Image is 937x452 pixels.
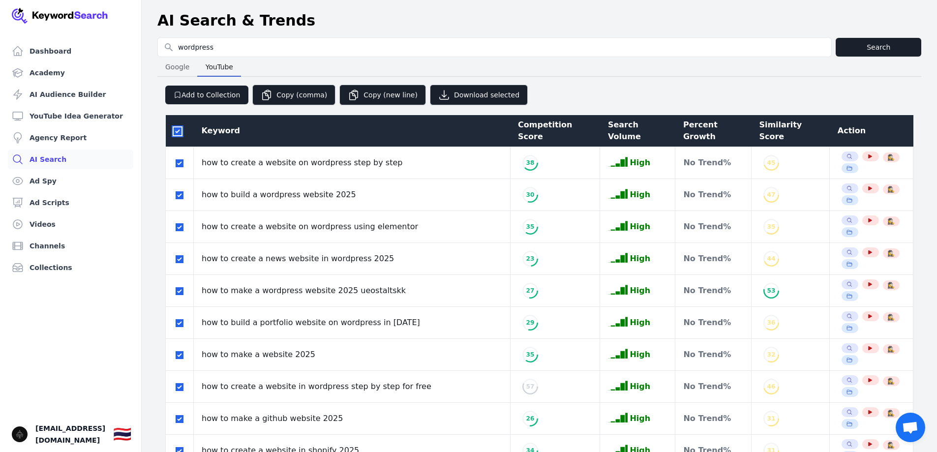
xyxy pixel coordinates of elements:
button: 🕵️‍♀️ [887,281,895,289]
h1: AI Search & Trends [157,12,315,30]
span: 🕵️‍♀️ [887,153,895,161]
div: No Trend % [683,157,743,169]
button: Download selected [430,85,528,105]
p: High [630,189,650,201]
td: how to create a website in wordpress step by step for free [194,371,511,403]
span: 🕵️‍♀️ [887,313,895,321]
span: 🕵️‍♀️ [887,345,895,353]
a: Ad Scripts [8,193,133,212]
a: Channels [8,236,133,256]
button: 🕵️‍♀️ [887,409,895,417]
a: Dashboard [8,41,133,61]
p: High [630,317,650,329]
button: Copy (new line) [339,85,426,105]
a: Collections [8,258,133,277]
span: 🕵️‍♀️ [887,217,895,225]
td: how to make a website 2025 [194,339,511,371]
span: 🕵️‍♀️ [887,409,895,417]
span: Google [161,60,193,74]
td: how to create a news website in wordpress 2025 [194,243,511,275]
button: Add to Collection [165,86,248,104]
button: 🕵️‍♀️ [887,313,895,321]
div: No Trend % [683,253,743,265]
span: 🕵️‍♀️ [887,377,895,385]
a: Open chat [896,413,925,442]
a: Academy [8,63,133,83]
div: Keyword [202,125,503,137]
p: High [630,413,650,424]
a: Agency Report [8,128,133,148]
button: 🕵️‍♀️ [887,217,895,225]
text: 57 [526,383,534,390]
td: how to build a wordpress website 2025 [194,179,511,211]
div: 🇹🇭 [113,425,131,443]
div: No Trend % [683,285,743,297]
span: 🕵️‍♀️ [887,441,895,449]
button: 🕵️‍♀️ [887,441,895,449]
text: 23 [526,255,534,262]
div: No Trend % [683,381,743,392]
div: No Trend % [683,317,743,329]
p: High [630,157,650,169]
a: Videos [8,214,133,234]
td: how to create a website on wordpress step by step [194,147,511,179]
text: 35 [526,351,534,358]
text: 44 [767,255,775,262]
text: 29 [526,319,534,326]
img: Your Company [12,8,108,24]
text: 35 [526,223,534,230]
button: 🕵️‍♀️ [887,249,895,257]
span: 🕵️‍♀️ [887,185,895,193]
text: 35 [767,223,775,230]
text: 32 [767,351,775,358]
div: Competition Score [518,119,592,143]
p: High [630,381,650,392]
button: Search [836,38,921,57]
p: High [630,285,650,297]
div: Search Volume [608,119,667,143]
a: AI Search [8,150,133,169]
div: No Trend % [683,221,743,233]
button: 🕵️‍♀️ [887,377,895,385]
p: High [630,349,650,361]
text: 45 [767,159,775,166]
div: Similarity Score [759,119,821,143]
span: 🕵️‍♀️ [887,281,895,289]
div: No Trend % [683,189,743,201]
button: Open user button [12,426,28,442]
span: 🕵️‍♀️ [887,249,895,257]
p: High [630,221,650,233]
text: 27 [526,287,534,294]
td: how to create a website on wordpress using elementor [194,211,511,243]
text: 36 [767,319,775,326]
text: 53 [767,287,775,294]
text: 31 [767,415,775,422]
text: 26 [526,415,534,422]
button: 🕵️‍♀️ [887,185,895,193]
button: 🇹🇭 [113,424,131,444]
td: how to make a wordpress website 2025 ueostaltskk [194,275,511,307]
td: how to build a portfolio website on wordpress in [DATE] [194,307,511,339]
span: [EMAIL_ADDRESS][DOMAIN_NAME] [35,422,105,446]
text: 30 [526,191,534,198]
p: High [630,253,650,265]
button: Copy (comma) [252,85,335,105]
a: AI Audience Builder [8,85,133,104]
text: 47 [767,191,775,198]
div: No Trend % [683,413,743,424]
a: YouTube Idea Generator [8,106,133,126]
div: Percent Growth [683,119,743,143]
input: Search [158,38,831,57]
span: YouTube [202,60,237,74]
text: 38 [526,159,534,166]
a: Ad Spy [8,171,133,191]
div: No Trend % [683,349,743,361]
button: 🕵️‍♀️ [887,345,895,353]
td: how to make a github website 2025 [194,403,511,435]
button: 🕵️‍♀️ [887,153,895,161]
text: 46 [767,383,775,390]
div: Action [838,125,906,137]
